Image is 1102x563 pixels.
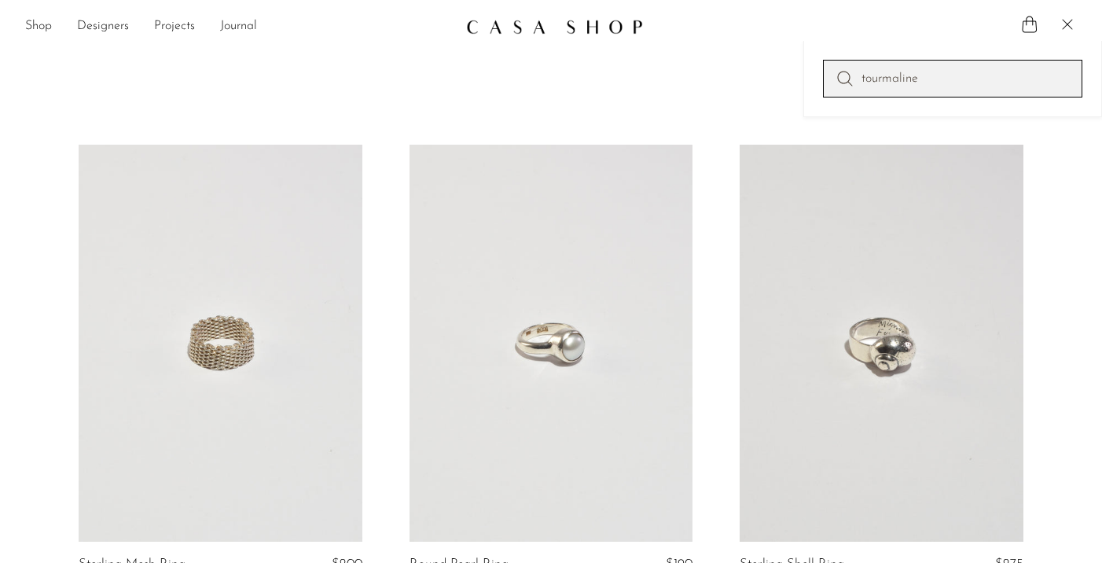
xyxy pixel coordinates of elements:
a: Shop [25,17,52,37]
input: Perform a search [823,60,1082,98]
ul: NEW HEADER MENU [25,13,454,40]
a: Designers [77,17,129,37]
a: Projects [154,17,195,37]
nav: Desktop navigation [25,13,454,40]
a: Journal [220,17,257,37]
